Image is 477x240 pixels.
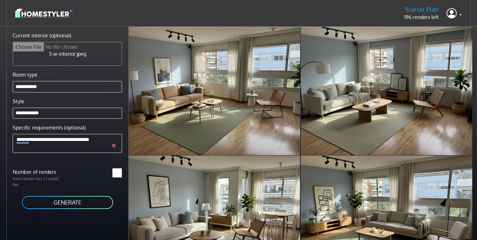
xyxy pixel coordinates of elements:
label: Current interior (optional) [13,32,71,39]
h5: Starter Plan [404,5,439,13]
img: logo-3de290ba35641baa71223ecac5eacb59cb85b4c7fdf211dc9aaecaaee71ea2f8.svg [15,8,72,19]
textarea: To enrich screen reader interactions, please activate Accessibility in Grammarly extension settings [13,134,122,153]
label: Room type [13,71,37,79]
p: 196 renders left [404,13,439,21]
label: Number of renders [9,168,68,176]
p: Each render has a 1 credit fee [9,176,68,188]
label: Specific requirements (optional) [13,124,86,131]
label: Style [13,98,24,105]
button: GENERATE [21,195,114,210]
